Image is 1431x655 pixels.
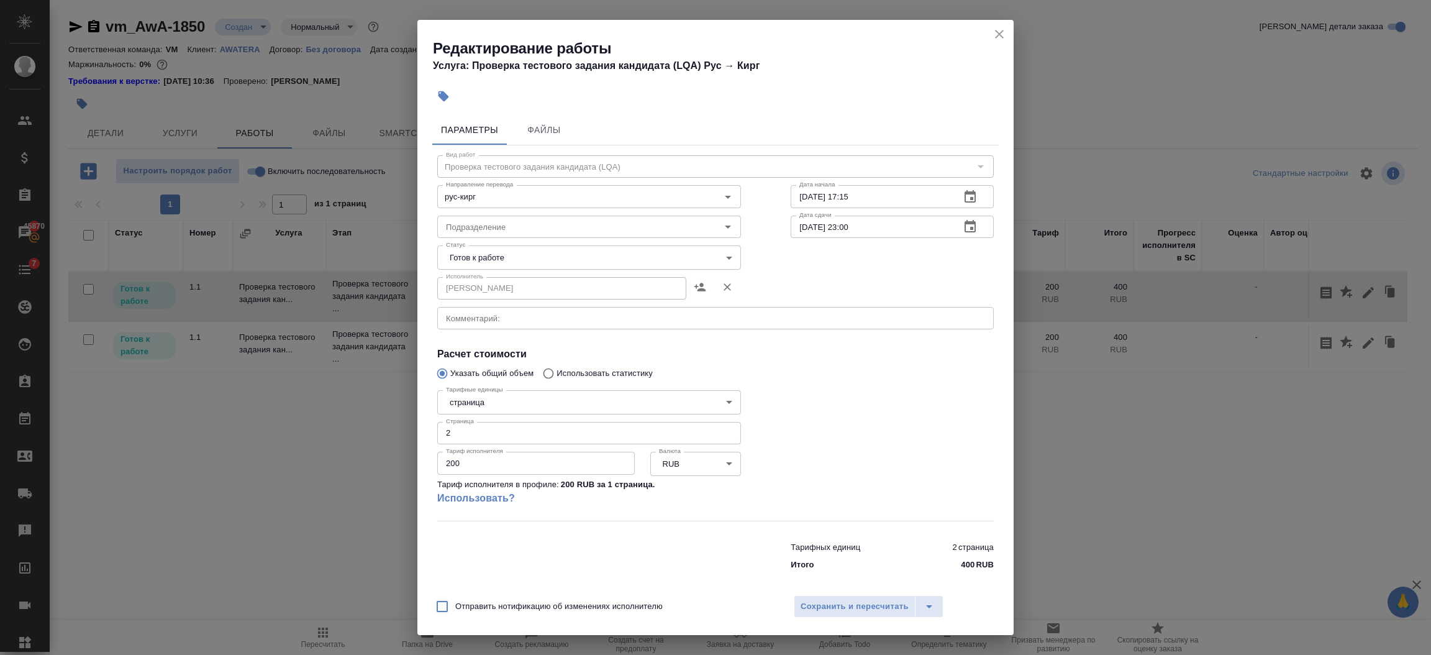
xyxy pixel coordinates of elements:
[437,347,994,362] h4: Расчет стоимости
[446,397,488,408] button: страница
[433,58,1014,73] h4: Услуга: Проверка тестового задания кандидата (LQA) Рус → Кирг
[440,122,499,138] span: Параметры
[719,188,737,206] button: Open
[958,541,994,554] p: страница
[437,479,559,491] p: Тариф исполнителя в профиле:
[433,39,1014,58] h2: Редактирование работы
[801,600,909,614] span: Сохранить и пересчитать
[446,252,508,263] button: Готов к работе
[714,272,741,302] button: Удалить
[437,245,741,269] div: Готов к работе
[961,559,974,571] p: 400
[430,83,457,110] button: Добавить тэг
[561,479,655,491] p: 200 RUB за 1 страница .
[794,595,943,618] div: split button
[650,452,742,475] div: RUB
[437,390,741,414] div: страница
[719,218,737,236] button: Open
[953,541,957,554] p: 2
[990,25,1009,44] button: close
[437,491,741,506] a: Использовать?
[659,459,683,469] button: RUB
[455,600,663,613] span: Отправить нотификацию об изменениях исполнителю
[514,122,574,138] span: Файлы
[794,595,915,618] button: Сохранить и пересчитать
[976,559,994,571] p: RUB
[791,541,860,554] p: Тарифных единиц
[686,272,714,302] button: Назначить
[791,559,814,571] p: Итого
